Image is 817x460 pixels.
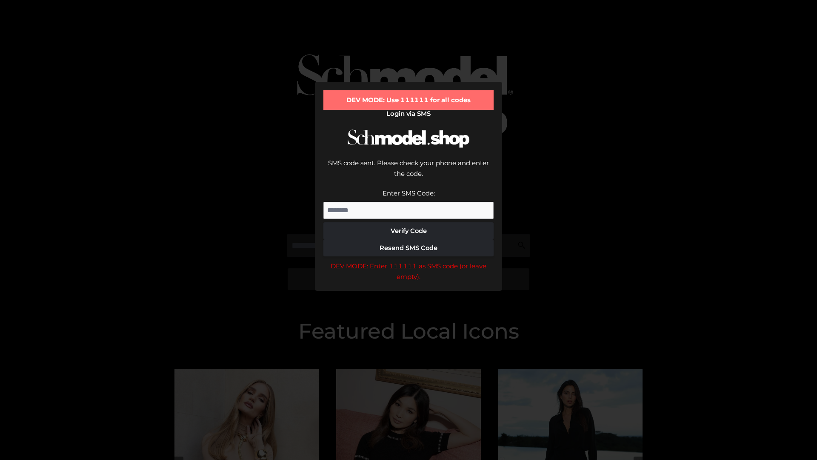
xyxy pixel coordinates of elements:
[345,122,472,155] img: Schmodel Logo
[323,239,494,256] button: Resend SMS Code
[323,90,494,110] div: DEV MODE: Use 111111 for all codes
[323,110,494,118] h2: Login via SMS
[323,222,494,239] button: Verify Code
[383,189,435,197] label: Enter SMS Code:
[323,158,494,188] div: SMS code sent. Please check your phone and enter the code.
[323,261,494,282] div: DEV MODE: Enter 111111 as SMS code (or leave empty).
